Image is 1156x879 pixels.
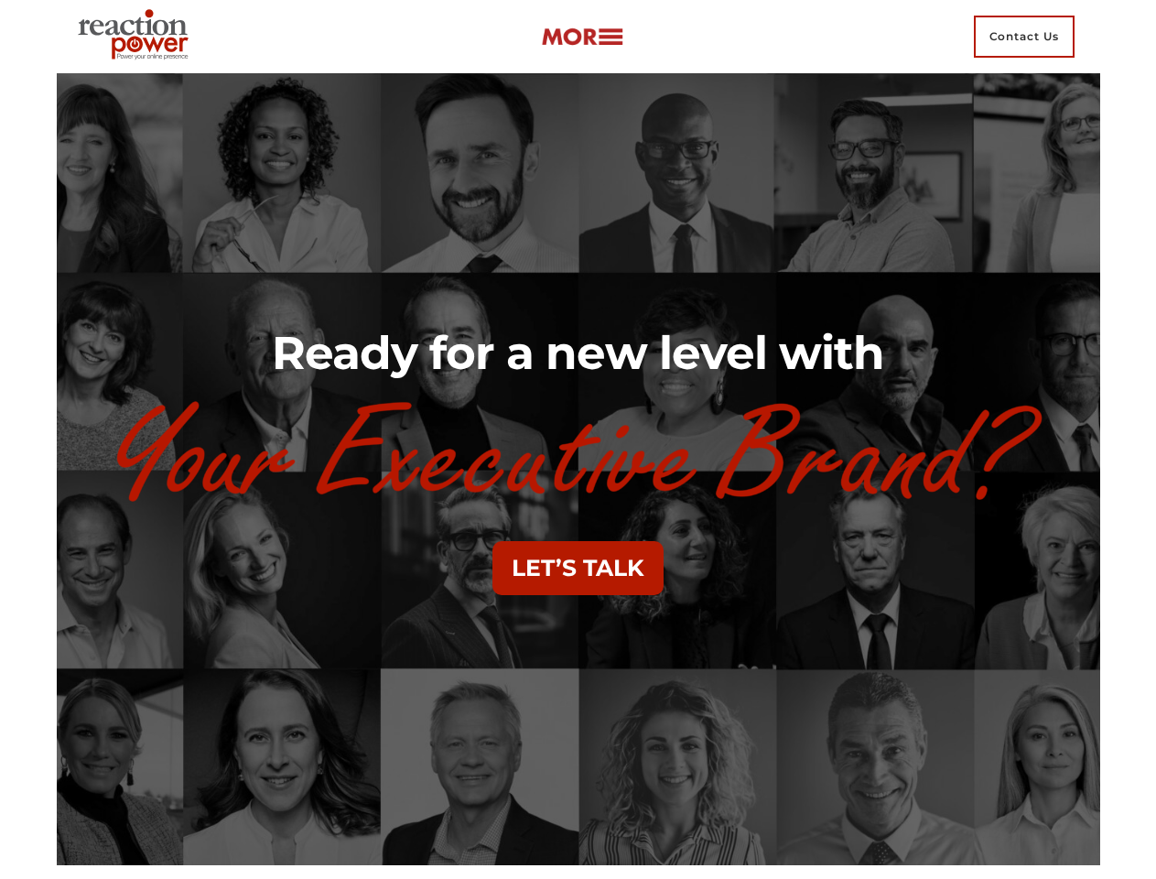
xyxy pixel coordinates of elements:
[492,541,664,596] button: LET’S TALK
[84,325,1073,383] h2: Ready for a new level with
[974,16,1075,58] span: Contact Us
[541,27,623,48] img: more-btn.png
[70,4,203,70] img: Executive Branding | Personal Branding Agency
